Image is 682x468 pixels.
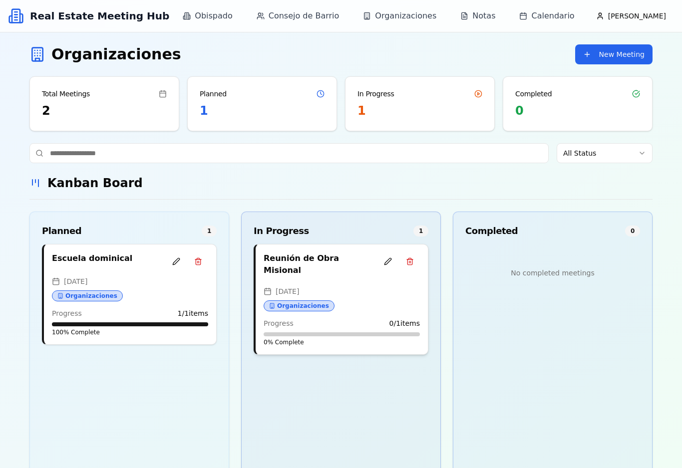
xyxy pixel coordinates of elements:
[277,302,329,310] span: Organizaciones
[195,10,232,22] span: Obispado
[357,103,482,119] div: 1
[625,226,640,236] div: 0
[465,268,640,278] div: No completed meetings
[177,6,238,26] a: Obispado
[65,292,117,300] span: Organizaciones
[200,89,227,99] div: Planned
[472,10,495,22] span: Notas
[47,175,143,191] h2: Kanban Board
[515,103,640,119] div: 0
[588,6,674,26] button: [PERSON_NAME]
[254,224,309,238] span: In Progress
[264,252,374,276] h4: Reunión de Obra Misional
[64,276,87,286] span: [DATE]
[264,318,294,328] span: Progress
[52,252,162,264] h4: Escuela dominical
[42,89,90,99] div: Total Meetings
[202,226,217,236] div: 1
[375,10,436,22] span: Organizaciones
[264,338,304,346] span: 0 % Complete
[51,45,181,63] h1: Organizaciones
[608,11,666,21] span: [PERSON_NAME]
[413,226,428,236] div: 1
[454,6,501,26] a: Notas
[52,328,100,336] span: 100 % Complete
[42,103,167,119] div: 2
[389,318,420,328] span: 0 / 1 items
[357,6,442,26] a: Organizaciones
[513,6,580,26] a: Calendario
[42,224,81,238] span: Planned
[269,10,340,22] span: Consejo de Barrio
[465,224,518,238] span: Completed
[531,10,574,22] span: Calendario
[52,308,82,318] span: Progress
[276,286,299,296] span: [DATE]
[30,9,169,23] h1: Real Estate Meeting Hub
[575,44,653,64] button: New Meeting
[200,103,325,119] div: 1
[515,89,552,99] div: Completed
[251,6,345,26] a: Consejo de Barrio
[178,308,209,318] span: 1 / 1 items
[357,89,394,99] div: In Progress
